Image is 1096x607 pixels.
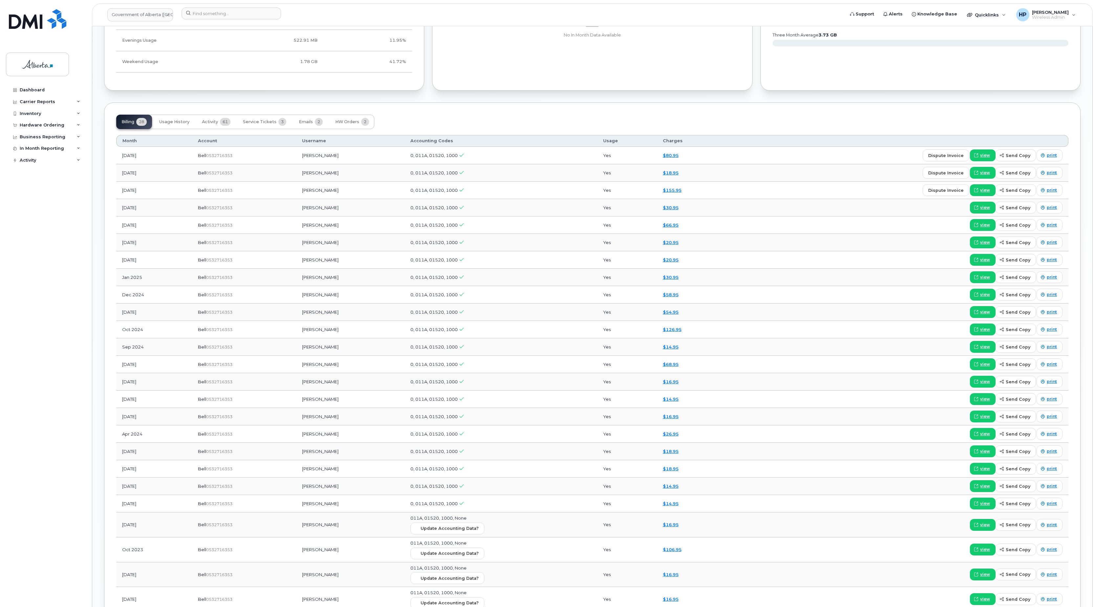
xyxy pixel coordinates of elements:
span: print [1047,361,1057,367]
a: print [1037,289,1063,301]
button: send copy [996,445,1036,457]
a: $14.95 [663,483,679,489]
a: print [1037,393,1063,405]
td: Sep 2024 [116,338,192,356]
span: Bell [198,188,206,193]
span: view [980,501,990,506]
span: view [980,239,990,245]
button: send copy [996,202,1036,214]
button: dispute invoice [923,167,969,179]
button: dispute invoice [923,149,969,161]
span: view [980,309,990,315]
div: Himanshu Patel [1012,8,1080,21]
td: [DATE] [116,182,192,199]
a: print [1037,480,1063,492]
span: 0532716353 [206,153,232,158]
a: view [970,569,996,580]
td: Yes [597,164,657,182]
span: view [980,257,990,263]
span: 0, 011A, 01520, 1000 [410,170,458,175]
td: Yes [597,321,657,338]
span: send copy [1006,596,1030,602]
a: view [970,519,996,531]
span: send copy [1006,501,1030,507]
a: $16.95 [663,379,679,384]
a: $14.95 [663,396,679,402]
a: view [970,445,996,457]
td: Jan 2025 [116,269,192,286]
tspan: 3.73 GB [819,33,837,37]
span: send copy [1006,466,1030,472]
a: print [1037,324,1063,335]
span: Alerts [889,11,903,17]
span: Emails [299,119,313,124]
a: print [1037,411,1063,422]
span: 2 [361,118,369,126]
a: print [1037,498,1063,509]
span: send copy [1006,187,1030,193]
td: [PERSON_NAME] [296,147,405,164]
span: print [1047,414,1057,419]
a: print [1037,519,1063,531]
a: view [970,498,996,509]
span: print [1047,205,1057,211]
td: [PERSON_NAME] [296,182,405,199]
a: print [1037,254,1063,266]
span: send copy [1006,274,1030,281]
span: 0532716353 [206,292,232,297]
a: print [1037,236,1063,248]
span: print [1047,396,1057,402]
td: 11.95% [323,30,412,51]
span: send copy [1006,309,1030,315]
input: Find something... [182,8,281,19]
span: print [1047,448,1057,454]
a: $26.95 [663,431,679,437]
span: view [980,292,990,298]
a: print [1037,184,1063,196]
span: view [980,361,990,367]
a: view [970,593,996,605]
td: Yes [597,286,657,303]
span: print [1047,547,1057,552]
a: view [970,184,996,196]
a: print [1037,202,1063,214]
td: Yes [597,338,657,356]
div: Quicklinks [962,8,1010,21]
button: send copy [996,519,1036,531]
td: Yes [597,251,657,269]
span: Bell [198,170,206,175]
th: Month [116,135,192,147]
th: Charges [657,135,728,147]
td: Dec 2024 [116,286,192,303]
span: view [980,547,990,552]
span: view [980,572,990,577]
a: print [1037,341,1063,353]
span: send copy [1006,152,1030,159]
td: [PERSON_NAME] [296,216,405,234]
span: print [1047,257,1057,263]
span: 0, 011A, 01520, 1000 [410,205,458,210]
span: print [1047,170,1057,176]
td: Yes [597,269,657,286]
span: Knowledge Base [917,11,957,17]
span: view [980,414,990,419]
span: print [1047,292,1057,298]
button: Update Accounting Data? [410,572,484,584]
span: 0, 011A, 01520, 1000 [410,344,458,349]
a: Knowledge Base [907,8,962,21]
button: send copy [996,411,1036,422]
span: send copy [1006,414,1030,420]
a: $18.95 [663,449,679,454]
td: Yes [597,303,657,321]
a: view [970,149,996,161]
td: [DATE] [116,147,192,164]
span: print [1047,344,1057,350]
tr: Friday from 6:00pm to Monday 8:00am [116,51,412,73]
a: view [970,324,996,335]
a: Government of Alberta (GOA) [107,8,173,21]
span: print [1047,187,1057,193]
span: 3 [278,118,286,126]
span: 0, 011A, 01520, 1000 [410,309,458,315]
span: 61 [220,118,230,126]
a: view [970,358,996,370]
